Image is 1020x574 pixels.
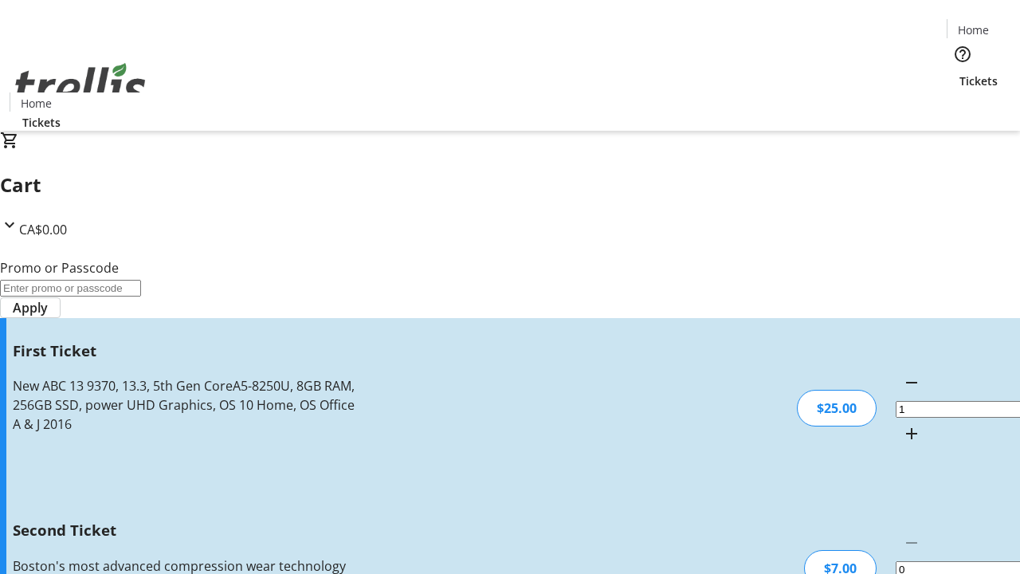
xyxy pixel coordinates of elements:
[947,73,1010,89] a: Tickets
[13,519,361,541] h3: Second Ticket
[947,38,979,70] button: Help
[947,89,979,121] button: Cart
[797,390,877,427] div: $25.00
[958,22,989,38] span: Home
[896,367,928,399] button: Decrement by one
[947,22,998,38] a: Home
[19,221,67,238] span: CA$0.00
[896,418,928,450] button: Increment by one
[959,73,998,89] span: Tickets
[10,45,151,125] img: Orient E2E Organization iJa9XckSpf's Logo
[10,114,73,131] a: Tickets
[22,114,61,131] span: Tickets
[13,340,361,362] h3: First Ticket
[13,298,48,317] span: Apply
[10,95,61,112] a: Home
[13,376,361,434] div: New ABC 13 9370, 13.3, 5th Gen CoreA5-8250U, 8GB RAM, 256GB SSD, power UHD Graphics, OS 10 Home, ...
[21,95,52,112] span: Home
